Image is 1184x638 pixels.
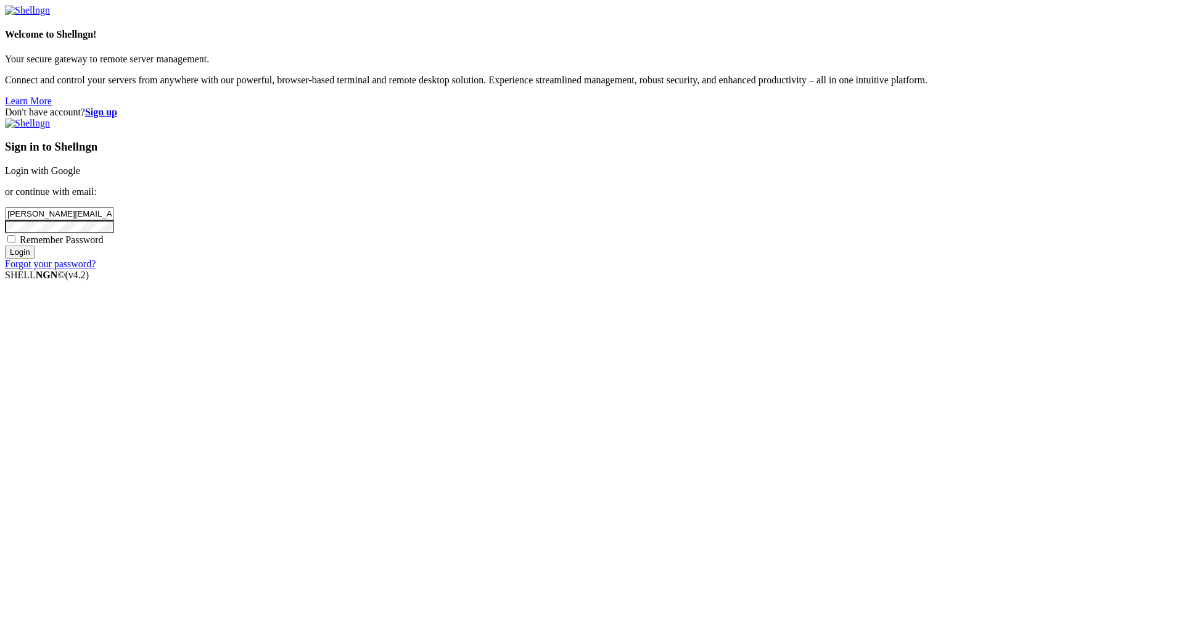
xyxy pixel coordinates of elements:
img: Shellngn [5,118,50,129]
span: 4.2.0 [65,270,89,280]
a: Sign up [85,107,117,117]
h3: Sign in to Shellngn [5,140,1179,154]
p: Connect and control your servers from anywhere with our powerful, browser-based terminal and remo... [5,75,1179,86]
span: Remember Password [20,234,104,245]
input: Email address [5,207,114,220]
b: NGN [36,270,58,280]
p: or continue with email: [5,186,1179,197]
a: Forgot your password? [5,259,96,269]
div: Don't have account? [5,107,1179,118]
input: Login [5,246,35,259]
a: Learn More [5,96,52,106]
span: SHELL © [5,270,89,280]
h4: Welcome to Shellngn! [5,29,1179,40]
a: Login with Google [5,165,80,176]
p: Your secure gateway to remote server management. [5,54,1179,65]
input: Remember Password [7,235,15,243]
img: Shellngn [5,5,50,16]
